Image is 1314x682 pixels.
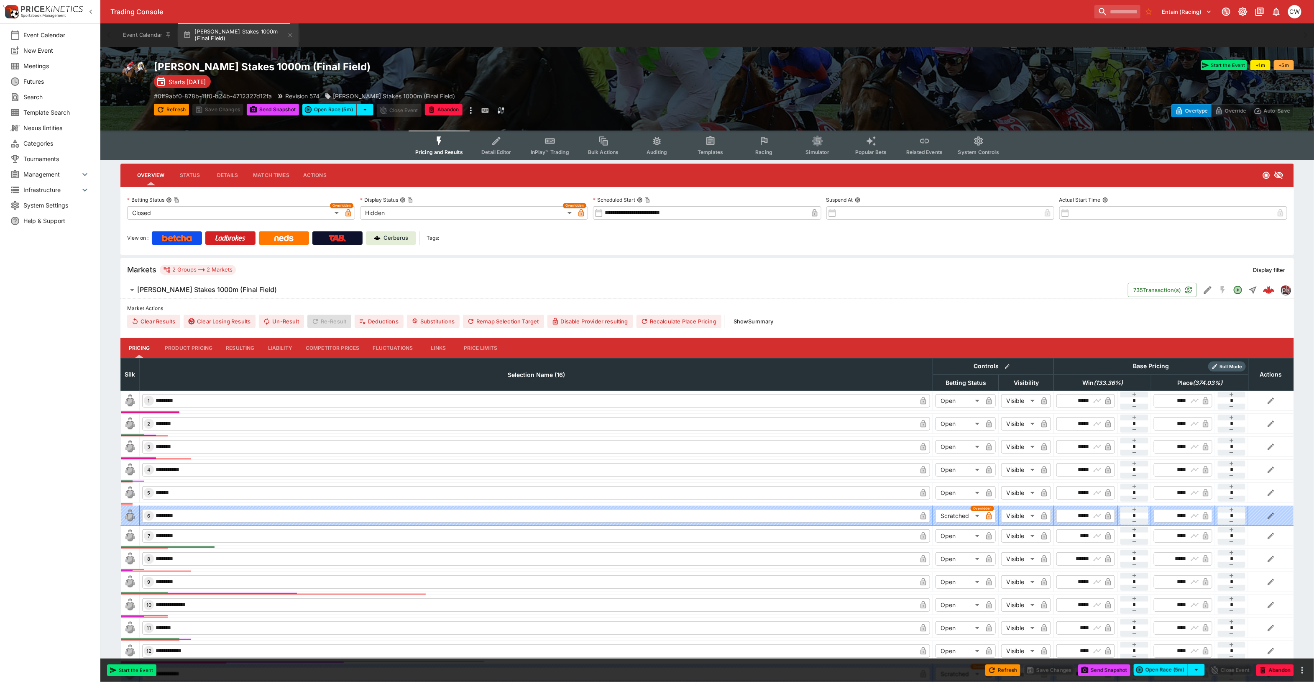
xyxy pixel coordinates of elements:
p: Betting Status [127,196,164,203]
button: SGM Disabled [1215,282,1230,297]
svg: Closed [1262,171,1271,179]
div: Visible [1001,598,1038,612]
div: Hidden [360,206,575,220]
button: Refresh [985,664,1020,676]
span: Un-Result [259,315,304,328]
div: Open [936,621,982,635]
button: Clear Losing Results [184,315,256,328]
button: Toggle light/dark mode [1235,4,1250,19]
button: Display StatusCopy To Clipboard [400,197,406,203]
span: Mark an event as closed and abandoned. [425,105,463,113]
span: 5 [146,490,152,496]
div: Open [936,463,982,477]
p: Auto-Save [1264,106,1290,115]
span: 10 [145,602,153,608]
button: Fluctuations [366,338,420,358]
img: blank-silk.png [123,552,137,566]
p: Actual Start Time [1059,196,1101,203]
img: PriceKinetics Logo [3,3,19,20]
img: Sportsbook Management [21,14,66,18]
span: 9 [146,579,152,585]
button: ShowSummary [729,315,779,328]
div: Visible [1001,575,1038,589]
span: Infrastructure [23,185,80,194]
button: more [1297,665,1307,675]
svg: Open [1233,285,1243,295]
div: Open [936,552,982,566]
p: Cerberus [384,234,409,242]
span: System Controls [958,149,999,155]
span: Templates [698,149,723,155]
img: blank-silk.png [123,509,137,523]
button: Competitor Prices [299,338,366,358]
span: Event Calendar [23,31,90,39]
label: Tags: [427,231,439,245]
img: blank-silk.png [123,440,137,454]
button: Resulting [219,338,261,358]
th: Actions [1248,358,1294,390]
button: Copy To Clipboard [644,197,650,203]
div: Visible [1001,463,1038,477]
span: 11 [145,625,153,631]
h2: Copy To Clipboard [154,60,724,73]
img: blank-silk.png [123,529,137,543]
span: 6 [146,513,152,519]
img: pricekinetics [1281,285,1290,295]
span: Overridden [565,203,584,208]
img: TabNZ [329,235,346,241]
img: Neds [274,235,293,241]
span: Related Events [906,149,943,155]
img: PriceKinetics [21,6,83,12]
p: Display Status [360,196,398,203]
button: Abandon [1256,664,1294,676]
span: Re-Result [307,315,351,328]
span: Racing [755,149,772,155]
span: Win(133.36%) [1073,378,1132,388]
button: Open Race (5m) [302,104,357,115]
img: blank-silk.png [123,417,137,431]
button: Copy To Clipboard [174,197,179,203]
button: Start the Event [1201,60,1247,70]
p: Scheduled Start [593,196,635,203]
div: Open [936,598,982,612]
span: 1 [146,398,152,404]
button: Bulk edit [1002,361,1013,372]
p: [PERSON_NAME] Stakes 1000m (Final Field) [333,92,455,100]
button: 735Transaction(s) [1128,283,1197,297]
span: Overridden [332,203,351,208]
div: 2 Groups 2 Markets [163,265,233,275]
h6: [PERSON_NAME] Stakes 1000m (Final Field) [137,285,277,294]
div: pricekinetics [1281,285,1291,295]
div: Moir Stakes 1000m (Final Field) [325,92,455,100]
span: Nexus Entities [23,123,90,132]
span: Futures [23,77,90,86]
div: Open [936,529,982,543]
p: Suspend At [826,196,853,203]
button: Select Tenant [1157,5,1217,18]
span: Search [23,92,90,101]
button: Notifications [1269,4,1284,19]
button: Product Pricing [158,338,219,358]
th: Silk [121,358,140,390]
span: Tournaments [23,154,90,163]
div: Base Pricing [1130,361,1173,372]
button: Refresh [154,104,189,115]
em: ( 133.36 %) [1094,378,1123,388]
span: 2 [146,421,152,427]
label: Market Actions [127,302,1287,315]
button: Actions [296,165,334,185]
button: Remap Selection Target [463,315,544,328]
button: more [466,104,476,117]
button: Override [1211,104,1250,117]
img: Betcha [162,235,192,241]
div: Visible [1001,417,1038,431]
span: 4 [146,467,152,473]
span: Template Search [23,108,90,117]
div: Visible [1001,509,1038,523]
button: Documentation [1252,4,1267,19]
img: horse_racing.png [120,60,147,87]
button: Deductions [355,315,404,328]
img: blank-silk.png [123,575,137,589]
img: blank-silk.png [123,621,137,635]
button: Scheduled StartCopy To Clipboard [637,197,643,203]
